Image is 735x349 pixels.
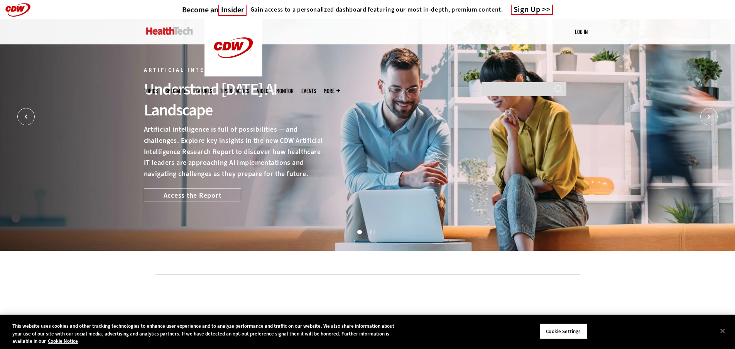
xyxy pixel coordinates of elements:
[227,286,508,321] iframe: advertisement
[218,5,247,16] span: Insider
[324,88,340,94] span: More
[370,230,374,234] button: 2 of 2
[146,27,193,35] img: Home
[182,5,247,15] h3: Become an
[144,88,158,94] span: Topics
[276,88,294,94] a: MonITor
[575,28,588,36] div: User menu
[511,5,553,15] a: Sign Up
[48,338,78,344] a: More information about your privacy
[220,88,249,94] a: Tips & Tactics
[257,88,269,94] a: Video
[247,6,503,14] a: Gain access to a personalized dashboard featuring our most in-depth, premium content.
[144,79,323,120] div: Understand [DATE] AI Landscape
[700,108,718,125] button: Next
[182,5,247,15] a: Become anInsider
[714,322,731,339] button: Close
[301,88,316,94] a: Events
[204,19,262,76] img: Home
[166,88,186,94] span: Specialty
[17,108,35,125] button: Prev
[357,230,361,234] button: 1 of 2
[12,322,404,345] div: This website uses cookies and other tracking technologies to enhance user experience and to analy...
[250,6,503,14] h4: Gain access to a personalized dashboard featuring our most in-depth, premium content.
[144,188,241,202] a: Access the Report
[539,323,588,339] button: Cookie Settings
[575,28,588,35] a: Log in
[193,88,212,94] a: Features
[144,124,323,180] p: Artificial intelligence is full of possibilities — and challenges. Explore key insights in the ne...
[204,70,262,78] a: CDW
